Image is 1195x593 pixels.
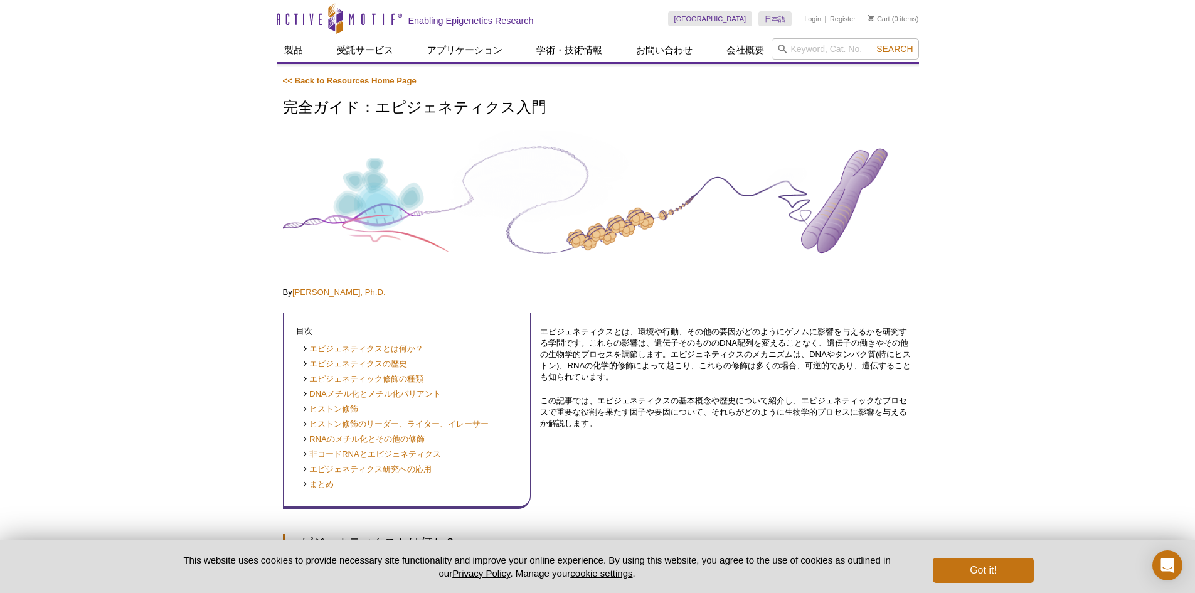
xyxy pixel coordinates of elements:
button: cookie settings [570,568,632,579]
a: Register [830,14,856,23]
a: [PERSON_NAME], Ph.D. [292,287,386,297]
img: Your Cart [868,15,874,21]
span: Search [876,44,913,54]
a: RNAのメチル化とその他の修飾 [302,434,425,446]
div: Open Intercom Messenger [1152,550,1182,580]
h2: Enabling Epigenetics Research [408,15,534,26]
a: エピジェネティクスとは何か？ [302,343,424,355]
a: アプリケーション [420,38,510,62]
a: 製品 [277,38,311,62]
a: 会社概要 [719,38,772,62]
a: 日本語 [758,11,792,26]
li: | [825,11,827,26]
a: Login [804,14,821,23]
button: Got it! [933,558,1033,583]
a: エピジェネティクスの歴史 [302,358,408,370]
a: エピジェネティクス研究への応用 [302,464,432,476]
p: This website uses cookies to provide necessary site functionality and improve your online experie... [162,553,913,580]
a: [GEOGRAPHIC_DATA] [668,11,753,26]
p: この記事では、エピジェネティクスの基本概念や歴史について紹介し、エピジェネティックなプロセスで重要な役割を果たす因子や要因について、それらがどのように生物学的プロセスに影響を与えるか解説します。 [540,395,912,429]
h1: 完全ガイド：エピジェネティクス入門 [283,99,913,117]
a: 非コードRNAとエピジェネティクス [302,449,441,461]
img: Complete Guide to Understanding Epigenetics [283,130,913,272]
p: 目次 [296,326,518,337]
a: エピジェネティック修飾の種類 [302,373,424,385]
a: Cart [868,14,890,23]
a: << Back to Resources Home Page [283,76,417,85]
a: お問い合わせ [629,38,700,62]
a: Privacy Policy [452,568,510,579]
p: エピジェネティクスとは、環境や行動、その他の要因がどのようにゲノムに影響を与えるかを研究する学問です。これらの影響は、遺伝子そのもののDNA配列を変えることなく、遺伝子の働きやその他の生物学的プ... [540,326,912,383]
a: DNAメチル化とメチル化バリアント [302,388,441,400]
a: 受託サービス [329,38,401,62]
a: ヒストン修飾のリーダー、ライター、イレーサー [302,419,489,430]
li: (0 items) [868,11,919,26]
input: Keyword, Cat. No. [772,38,919,60]
a: ヒストン修飾 [302,403,359,415]
a: 学術・技術情報 [529,38,610,62]
button: Search [873,43,916,55]
h2: エピジェネティクスとは何か？ [283,534,913,551]
a: まとめ [302,479,334,491]
p: By [283,287,913,298]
